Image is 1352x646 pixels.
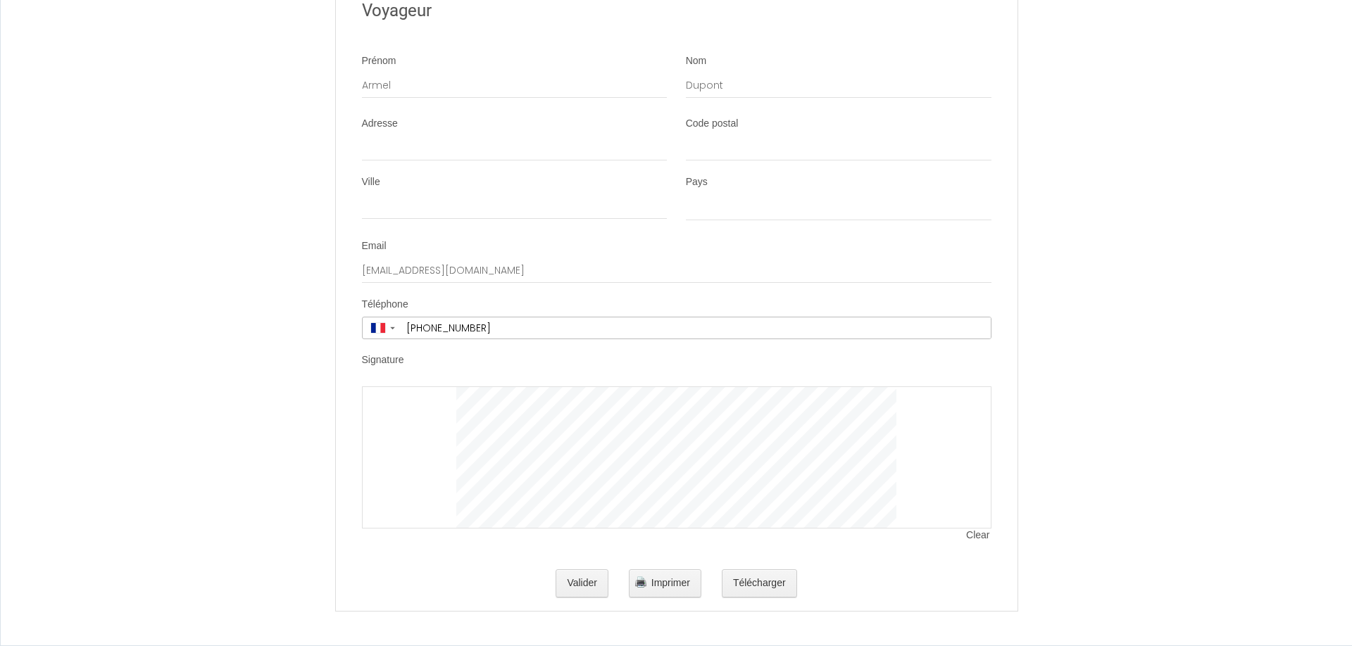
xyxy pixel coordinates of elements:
span: Clear [966,528,991,543]
button: Télécharger [722,569,797,597]
input: +33 6 12 34 56 78 [401,317,991,338]
span: Imprimer [651,577,690,588]
img: printer.png [635,576,646,588]
button: Valider [556,569,608,597]
label: Téléphone [362,298,408,312]
label: Nom [686,54,707,68]
label: Ville [362,175,380,189]
label: Code postal [686,117,739,131]
label: Adresse [362,117,398,131]
button: Imprimer [629,569,701,597]
label: Prénom [362,54,396,68]
label: Pays [686,175,708,189]
span: ▼ [389,325,396,331]
label: Signature [362,353,404,367]
label: Email [362,239,387,253]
